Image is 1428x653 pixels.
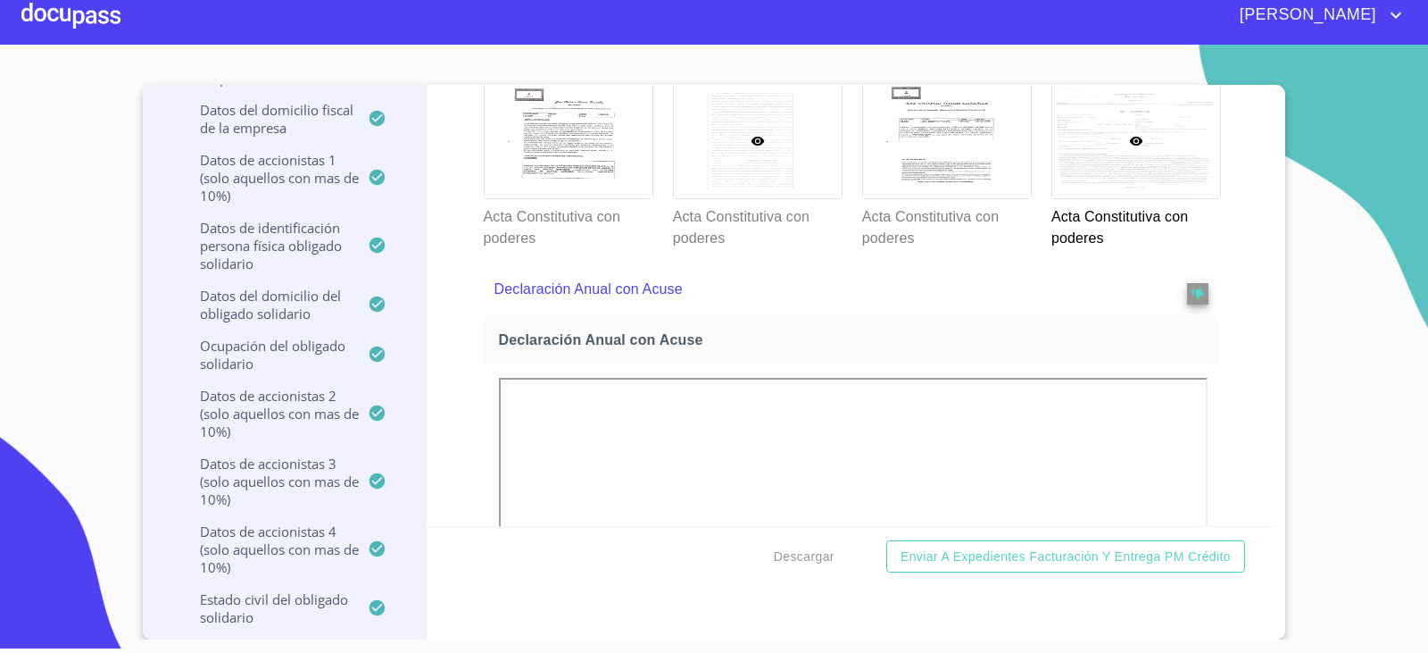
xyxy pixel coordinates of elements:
button: account of current user [1226,1,1407,29]
p: Datos de Identificación Persona Física Obligado Solidario [164,219,368,272]
button: Descargar [767,540,842,573]
button: Enviar a Expedientes Facturación y Entrega PM crédito [886,540,1245,573]
p: Acta Constitutiva con poderes [862,199,1030,249]
p: Datos de accionistas 1 (solo aquellos con mas de 10%) [164,151,368,205]
button: reject [1187,283,1208,305]
p: Acta Constitutiva con poderes [673,199,841,249]
img: Acta Constitutiva con poderes [485,84,652,198]
img: Acta Constitutiva con poderes [863,84,1031,198]
span: Descargar [774,546,834,568]
p: Datos del Domicilio del Obligado Solidario [164,287,368,322]
p: Ocupación del Obligado Solidario [164,337,368,373]
span: Declaración Anual con Acuse [499,331,1212,349]
span: Enviar a Expedientes Facturación y Entrega PM crédito [901,546,1231,568]
span: [PERSON_NAME] [1226,1,1385,29]
p: Datos de accionistas 3 (solo aquellos con mas de 10%) [164,455,368,508]
p: Estado Civil del Obligado Solidario [164,590,368,626]
p: Datos de accionistas 2 (solo aquellos con mas de 10%) [164,387,368,440]
p: Acta Constitutiva con poderes [1051,199,1219,249]
p: Declaración Anual con Acuse [494,279,1137,300]
p: Datos de accionistas 4 (solo aquellos con mas de 10%) [164,523,368,576]
p: Datos del domicilio fiscal de la empresa [164,101,368,137]
p: Acta Constitutiva con poderes [484,199,652,249]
